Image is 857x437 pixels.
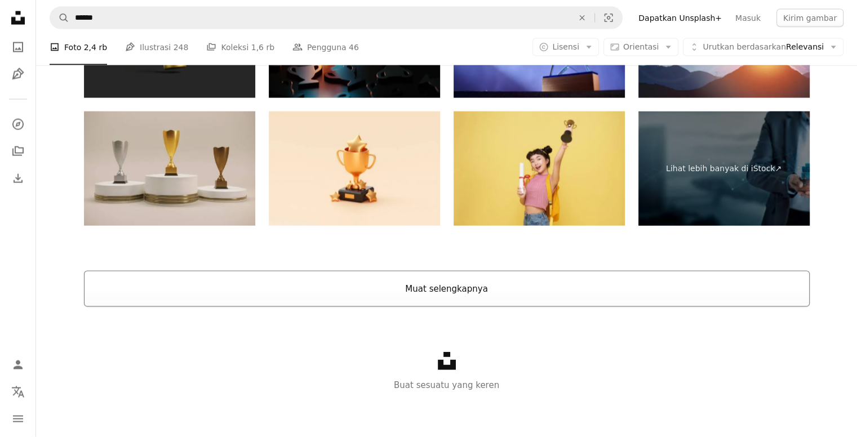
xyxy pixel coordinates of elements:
[50,7,623,29] form: Temuka visual di seluruh situs
[603,38,678,56] button: Orientasi
[125,29,188,65] a: Ilustrasi 248
[269,112,440,226] img: Simbol penghargaan keberhasilan trofi peringkat bintang lima emas pada pencapaian latar belakang ...
[7,36,29,59] a: Foto
[632,9,729,27] a: Dapatkan Unsplash+
[532,38,599,56] button: Lisensi
[84,112,255,226] img: Podium with trophy
[623,42,659,51] span: Orientasi
[7,408,29,430] button: Menu
[703,42,824,53] span: Relevansi
[292,29,359,65] a: Pengguna 46
[251,41,274,53] span: 1,6 rb
[776,9,843,27] button: Kirim gambar
[638,112,810,226] a: Lihat lebih banyak di iStock↗
[50,7,69,29] button: Pencarian di Unsplash
[206,29,274,65] a: Koleksi 1,6 rb
[703,42,786,51] span: Urutkan berdasarkan
[683,38,843,56] button: Urutkan berdasarkanRelevansi
[7,63,29,86] a: Ilustrasi
[570,7,594,29] button: Hapus
[729,9,767,27] a: Masuk
[7,381,29,403] button: Bahasa
[552,42,579,51] span: Lisensi
[349,41,359,53] span: 46
[174,41,189,53] span: 248
[36,378,857,392] p: Buat sesuatu yang keren
[7,140,29,163] a: Koleksi
[7,167,29,190] a: Riwayat Pengunduhan
[7,7,29,32] a: Beranda — Unsplash
[7,354,29,376] a: Masuk/Daftar
[595,7,622,29] button: Pencarian visual
[454,112,625,226] img: Selamat lulus siswi asia dengan ijazah dan piala menunjukkan isyarat kemenangan dan kesuksesan ya...
[84,271,810,307] button: Muat selengkapnya
[7,113,29,136] a: Jelajahi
